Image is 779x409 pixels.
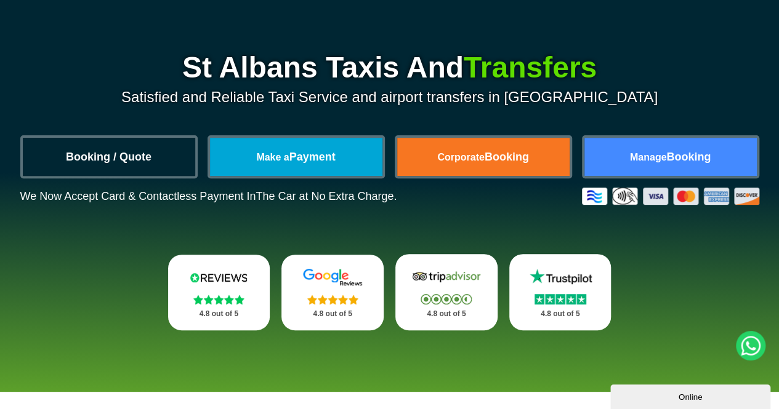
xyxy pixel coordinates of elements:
img: Stars [535,294,586,304]
span: Corporate [437,152,484,162]
span: Make a [256,152,289,162]
img: Stars [421,294,472,304]
span: The Car at No Extra Charge. [256,190,397,202]
a: Reviews.io Stars 4.8 out of 5 [168,255,270,330]
span: Manage [630,152,667,162]
img: Tripadvisor [410,268,483,286]
a: ManageBooking [584,138,757,176]
a: Make aPayment [210,138,382,176]
p: 4.8 out of 5 [523,306,598,322]
a: Google Stars 4.8 out of 5 [281,255,384,330]
h1: St Albans Taxis And [20,53,759,82]
a: CorporateBooking [397,138,570,176]
p: 4.8 out of 5 [182,306,257,322]
p: 4.8 out of 5 [295,306,370,322]
img: Reviews.io [182,268,256,287]
a: Trustpilot Stars 4.8 out of 5 [509,254,611,330]
img: Credit And Debit Cards [582,188,759,205]
img: Stars [193,295,244,304]
p: We Now Accept Card & Contactless Payment In [20,190,397,203]
img: Stars [307,295,358,304]
iframe: chat widget [610,382,773,409]
p: Satisfied and Reliable Taxi Service and airport transfers in [GEOGRAPHIC_DATA] [20,89,759,106]
a: Booking / Quote [23,138,195,176]
img: Google [296,268,369,287]
span: Transfers [464,51,597,84]
img: Trustpilot [523,268,597,286]
p: 4.8 out of 5 [409,306,484,322]
a: Tripadvisor Stars 4.8 out of 5 [395,254,498,330]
